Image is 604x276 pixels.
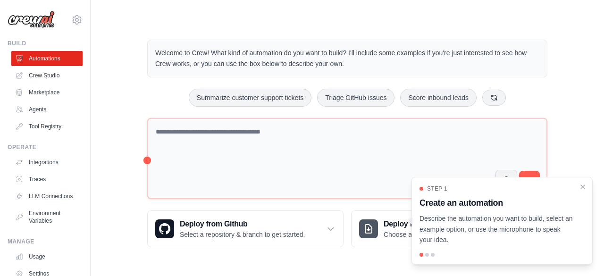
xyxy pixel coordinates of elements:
a: Agents [11,102,83,117]
div: Build [8,40,83,47]
p: Select a repository & branch to get started. [180,230,305,239]
p: Choose a zip file to upload. [384,230,463,239]
a: Crew Studio [11,68,83,83]
h3: Create an automation [419,196,573,209]
h3: Deploy from zip file [384,218,463,230]
div: Operate [8,143,83,151]
p: Describe the automation you want to build, select an example option, or use the microphone to spe... [419,213,573,245]
a: Usage [11,249,83,264]
button: Close walkthrough [579,183,587,191]
a: LLM Connections [11,189,83,204]
a: Environment Variables [11,206,83,228]
div: Manage [8,238,83,245]
button: Summarize customer support tickets [189,89,311,107]
p: Welcome to Crew! What kind of automation do you want to build? I'll include some examples if you'... [155,48,539,69]
a: Marketplace [11,85,83,100]
h3: Deploy from Github [180,218,305,230]
img: Logo [8,11,55,29]
a: Traces [11,172,83,187]
a: Integrations [11,155,83,170]
button: Triage GitHub issues [317,89,394,107]
span: Step 1 [427,185,447,192]
a: Tool Registry [11,119,83,134]
button: Score inbound leads [400,89,477,107]
a: Automations [11,51,83,66]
